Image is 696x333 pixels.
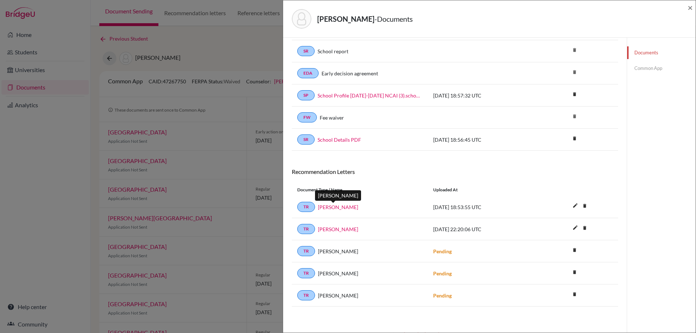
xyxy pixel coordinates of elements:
a: delete [569,246,580,255]
a: delete [569,90,580,100]
a: TR [297,224,315,234]
a: [PERSON_NAME] [318,225,358,233]
i: delete [569,111,580,122]
a: SR [297,46,315,56]
i: edit [569,222,581,233]
i: delete [579,222,590,233]
i: delete [569,89,580,100]
a: FW [297,112,317,122]
button: Close [688,3,693,12]
i: delete [569,267,580,278]
span: [PERSON_NAME] [318,292,358,299]
button: edit [569,201,581,212]
div: Uploaded at [428,187,536,193]
a: SR [297,134,315,145]
a: TR [297,246,315,256]
a: delete [579,201,590,211]
strong: Pending [433,292,452,299]
strong: Pending [433,248,452,254]
span: - Documents [374,14,413,23]
strong: Pending [433,270,452,276]
a: TR [297,268,315,278]
a: School report [318,47,348,55]
div: [PERSON_NAME] [315,190,361,201]
div: [DATE] 18:57:32 UTC [428,92,536,99]
a: Early decision agreement [322,70,378,77]
i: edit [569,200,581,211]
span: [PERSON_NAME] [318,270,358,277]
span: [DATE] 18:53:55 UTC [433,204,481,210]
a: [PERSON_NAME] [318,203,358,211]
a: Common App [627,62,696,75]
h6: Recommendation Letters [292,168,618,175]
a: delete [569,290,580,300]
a: delete [579,224,590,233]
a: delete [569,134,580,144]
a: Documents [627,46,696,59]
i: delete [569,245,580,255]
a: EDA [297,68,319,78]
i: delete [579,200,590,211]
button: edit [569,223,581,234]
span: [DATE] 22:20:06 UTC [433,226,481,232]
i: delete [569,45,580,55]
a: delete [569,268,580,278]
a: School Profile [DATE]-[DATE] NCAI (3).school_wide [318,92,422,99]
i: delete [569,67,580,78]
a: TR [297,202,315,212]
a: School Details PDF [318,136,361,143]
span: × [688,2,693,13]
a: Fee waiver [320,114,344,121]
a: TR [297,290,315,300]
div: Document Type / Name [292,187,428,193]
i: delete [569,289,580,300]
strong: [PERSON_NAME] [317,14,374,23]
span: [PERSON_NAME] [318,247,358,255]
i: delete [569,133,580,144]
a: SP [297,90,315,100]
div: [DATE] 18:56:45 UTC [428,136,536,143]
